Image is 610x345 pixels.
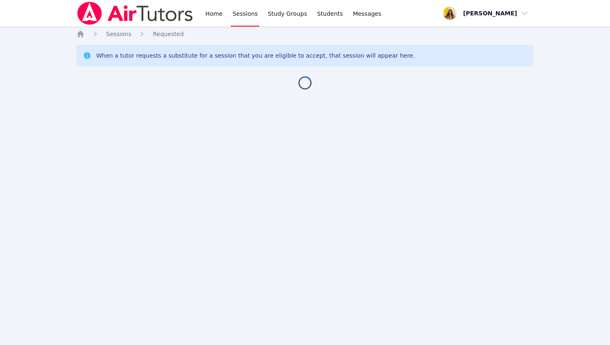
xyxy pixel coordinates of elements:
nav: Breadcrumb [76,30,534,38]
span: Sessions [106,31,132,37]
span: Requested [153,31,183,37]
a: Requested [153,30,183,38]
div: When a tutor requests a substitute for a session that you are eligible to accept, that session wi... [96,51,415,60]
span: Messages [353,10,381,18]
a: Sessions [106,30,132,38]
img: Air Tutors [76,2,194,25]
